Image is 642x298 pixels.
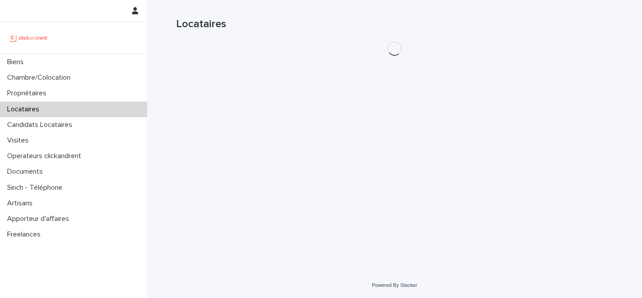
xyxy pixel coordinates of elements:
[4,215,76,223] p: Apporteur d'affaires
[4,167,50,176] p: Documents
[4,184,70,192] p: Sinch - Téléphone
[4,230,48,239] p: Freelances
[4,58,31,66] p: Biens
[4,199,40,208] p: Artisans
[372,282,417,288] a: Powered By Stacker
[4,152,88,160] p: Operateurs clickandrent
[4,136,36,145] p: Visites
[4,121,79,129] p: Candidats Locataires
[4,105,46,114] p: Locataires
[4,89,53,98] p: Propriétaires
[176,18,613,31] h1: Locataires
[7,29,50,47] img: UCB0brd3T0yccxBKYDjQ
[4,73,78,82] p: Chambre/Colocation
